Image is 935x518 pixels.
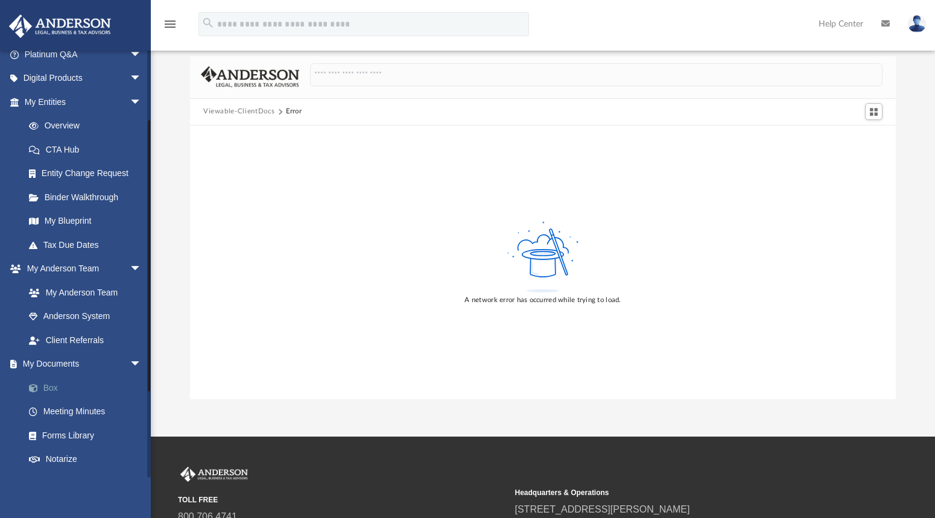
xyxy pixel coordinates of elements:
[130,257,154,282] span: arrow_drop_down
[515,487,844,498] small: Headquarters & Operations
[203,106,274,117] button: Viewable-ClientDocs
[17,280,148,305] a: My Anderson Team
[8,257,154,281] a: My Anderson Teamarrow_drop_down
[8,352,160,376] a: My Documentsarrow_drop_down
[8,90,160,114] a: My Entitiesarrow_drop_down
[310,63,883,86] input: Search files and folders
[130,471,154,496] span: arrow_drop_down
[178,467,250,482] img: Anderson Advisors Platinum Portal
[8,66,160,90] a: Digital Productsarrow_drop_down
[17,376,160,400] a: Box
[178,494,507,505] small: TOLL FREE
[8,471,154,495] a: Online Learningarrow_drop_down
[908,15,926,33] img: User Pic
[17,114,160,138] a: Overview
[286,106,302,117] div: Error
[130,352,154,377] span: arrow_drop_down
[17,185,160,209] a: Binder Walkthrough
[163,17,177,31] i: menu
[17,209,154,233] a: My Blueprint
[130,42,154,67] span: arrow_drop_down
[17,305,154,329] a: Anderson System
[17,400,160,424] a: Meeting Minutes
[17,423,154,447] a: Forms Library
[130,66,154,91] span: arrow_drop_down
[515,504,690,514] a: [STREET_ADDRESS][PERSON_NAME]
[163,23,177,31] a: menu
[5,14,115,38] img: Anderson Advisors Platinum Portal
[464,295,621,306] div: A network error has occurred while trying to load.
[17,328,154,352] a: Client Referrals
[201,16,215,30] i: search
[8,42,160,66] a: Platinum Q&Aarrow_drop_down
[130,90,154,115] span: arrow_drop_down
[17,162,160,186] a: Entity Change Request
[17,137,160,162] a: CTA Hub
[865,103,883,120] button: Switch to Grid View
[17,233,160,257] a: Tax Due Dates
[17,447,160,472] a: Notarize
